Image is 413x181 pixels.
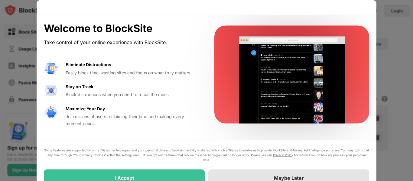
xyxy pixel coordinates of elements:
a: Privacy Policy [273,153,293,157]
div: Maximize Your Day [66,105,105,112]
div: Welcome to BlockSite [44,22,200,34]
div: Stay on Track [66,83,93,90]
div: Maybe Later [274,175,304,181]
div: Join millions of users reclaiming their time and making every moment count. [66,113,200,127]
div: I Accept [115,175,134,181]
div: Easily block time-wasting sites and focus on what truly matters. [66,69,200,76]
div: Some features are supported by our affiliates’ technologies, and your personal data and browsing ... [44,147,369,162]
img: value-focus.svg [44,83,58,98]
div: Eliminate Distractions [66,61,111,68]
img: value-safe-time.svg [44,105,58,120]
div: Block distractions when you need to focus the most. [66,91,200,98]
div: Take control of your online experience with BlockSite. [44,38,200,47]
img: value-avoid-distractions.svg [44,61,58,76]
